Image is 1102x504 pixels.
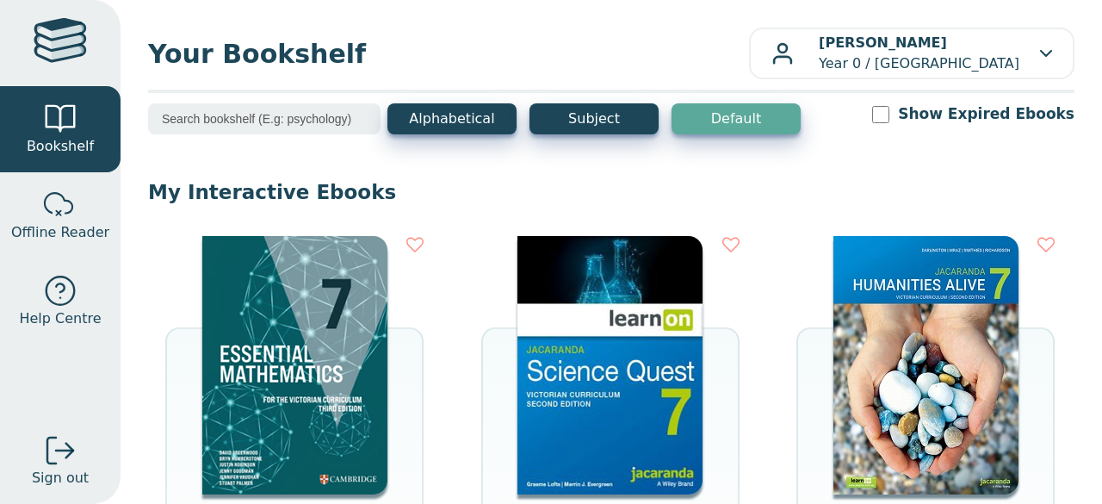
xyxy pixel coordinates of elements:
img: 329c5ec2-5188-ea11-a992-0272d098c78b.jpg [517,236,703,495]
button: Alphabetical [387,103,517,134]
p: My Interactive Ebooks [148,179,1074,205]
b: [PERSON_NAME] [819,34,947,51]
label: Show Expired Ebooks [898,103,1074,125]
span: Help Centre [19,308,101,329]
img: a4cdec38-c0cf-47c5-bca4-515c5eb7b3e9.png [202,236,387,495]
p: Year 0 / [GEOGRAPHIC_DATA] [819,33,1019,74]
span: Your Bookshelf [148,34,749,73]
img: 429ddfad-7b91-e911-a97e-0272d098c78b.jpg [833,236,1018,495]
span: Bookshelf [27,136,94,157]
input: Search bookshelf (E.g: psychology) [148,103,381,134]
button: Default [672,103,801,134]
button: Subject [529,103,659,134]
button: [PERSON_NAME]Year 0 / [GEOGRAPHIC_DATA] [749,28,1074,79]
span: Offline Reader [11,222,109,243]
span: Sign out [32,468,89,488]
